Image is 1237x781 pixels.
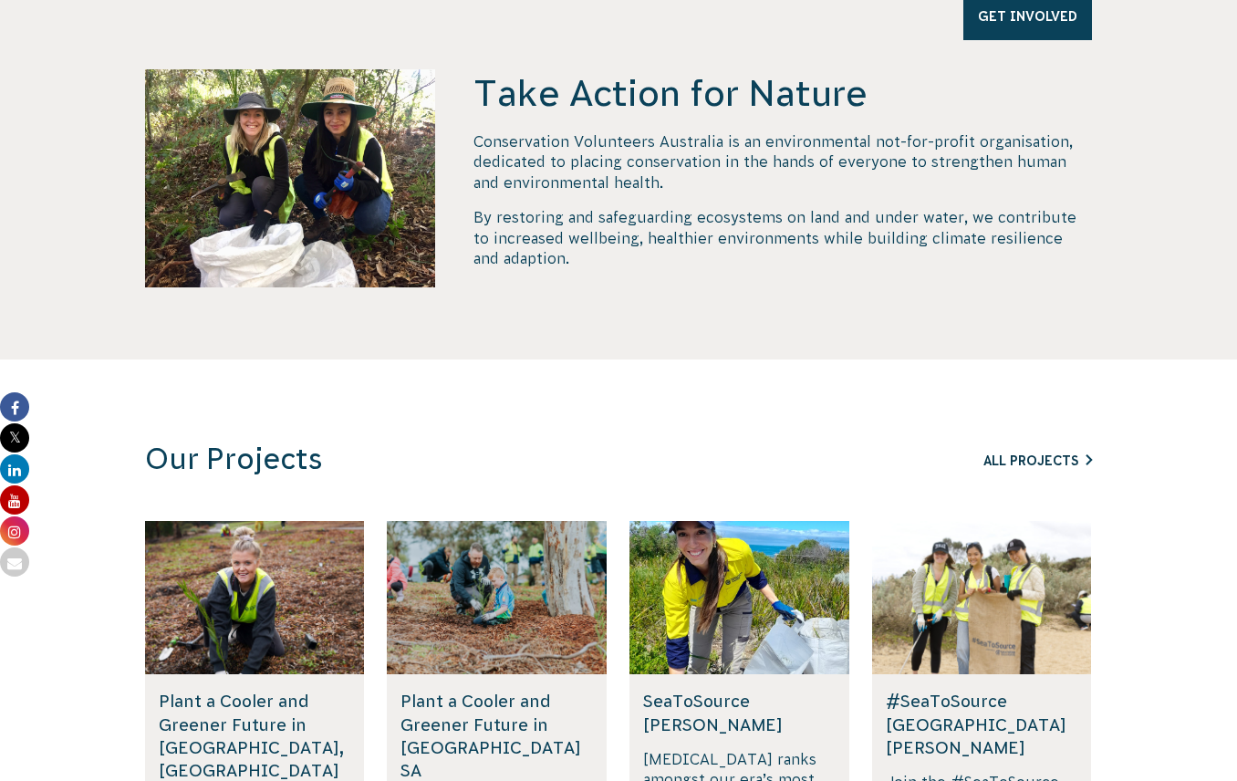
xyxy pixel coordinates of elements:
p: Keep up to date with all the conservation projects you can participate in. [20,71,1217,93]
h5: SeaToSource [PERSON_NAME] [643,690,836,735]
h4: Take Action for Nature [473,69,1092,117]
a: All Projects [983,453,1092,468]
p: Conservation Volunteers Australia is an environmental not-for-profit organisation, dedicated to p... [473,131,1092,193]
button: Subscribe [20,104,1217,137]
h3: Our Projects [145,442,846,477]
p: By restoring and safeguarding ecosystems on land and under water, we contribute to increased well... [473,207,1092,268]
span: Subscribe to our newsletter [20,22,332,49]
h5: #SeaToSource [GEOGRAPHIC_DATA][PERSON_NAME] [886,690,1078,759]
